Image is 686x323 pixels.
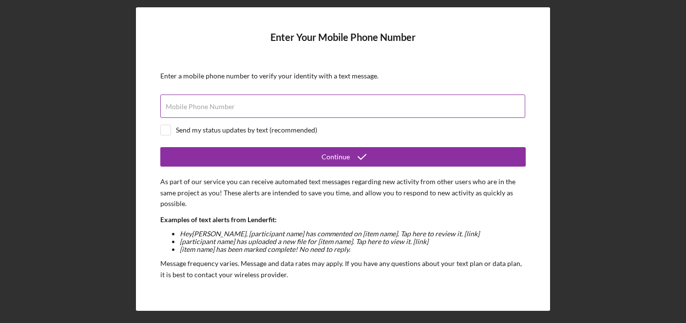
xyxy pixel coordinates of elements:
label: Mobile Phone Number [166,103,235,111]
h4: Enter Your Mobile Phone Number [160,32,526,57]
li: [participant name] has uploaded a new file for [item name]. Tap here to view it. [link] [180,238,526,246]
div: Enter a mobile phone number to verify your identity with a text message. [160,72,526,80]
p: Message frequency varies. Message and data rates may apply. If you have any questions about your ... [160,258,526,280]
p: Examples of text alerts from Lenderfit: [160,214,526,225]
p: By providing your phone number, and selecting the option above, you agree to receive text message... [160,285,526,318]
div: Send my status updates by text (recommended) [176,126,317,134]
li: [item name] has been marked complete! No need to reply. [180,246,526,253]
div: Continue [322,147,350,167]
button: Continue [160,147,526,167]
li: Hey [PERSON_NAME] , [participant name] has commented on [item name]. Tap here to review it. [link] [180,230,526,238]
p: As part of our service you can receive automated text messages regarding new activity from other ... [160,176,526,209]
